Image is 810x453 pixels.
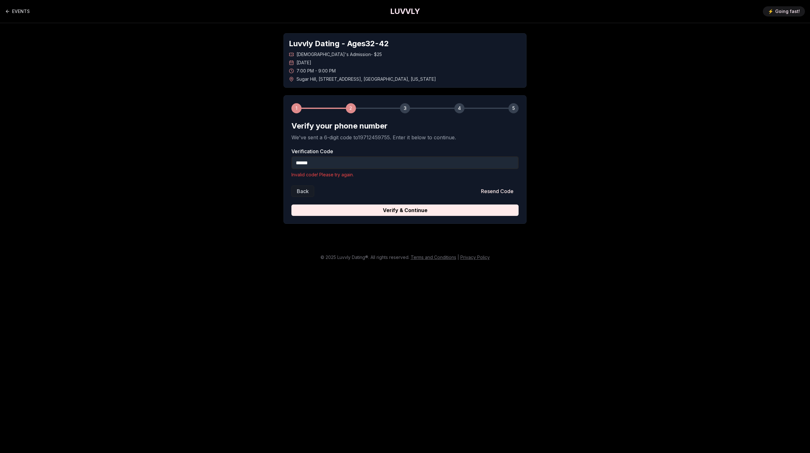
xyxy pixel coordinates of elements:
span: Going fast! [775,8,800,15]
a: LUVVLY [390,6,420,16]
div: 3 [400,103,410,113]
span: Sugar Hill , [STREET_ADDRESS] , [GEOGRAPHIC_DATA] , [US_STATE] [296,76,436,82]
button: Back [291,186,314,197]
h1: Luvvly Dating - Ages 32 - 42 [289,39,521,49]
div: 4 [454,103,464,113]
div: 1 [291,103,302,113]
a: Back to events [5,5,30,18]
span: | [458,255,459,260]
label: Verification Code [291,149,519,154]
button: Resend Code [476,186,519,197]
span: [DEMOGRAPHIC_DATA]'s Admission - $25 [296,51,382,58]
a: Privacy Policy [460,255,490,260]
div: 2 [346,103,356,113]
div: 5 [508,103,519,113]
span: ⚡️ [768,8,773,15]
span: 7:00 PM - 9:00 PM [296,68,336,74]
h2: Verify your phone number [291,121,519,131]
button: Verify & Continue [291,204,519,216]
p: Invalid code! Please try again. [291,172,519,178]
a: Terms and Conditions [411,255,456,260]
p: We've sent a 6-digit code to 19712459755 . Enter it below to continue. [291,134,519,141]
span: [DATE] [296,60,311,66]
